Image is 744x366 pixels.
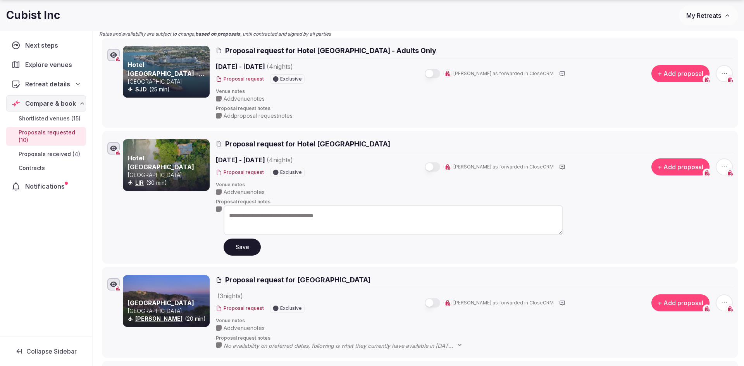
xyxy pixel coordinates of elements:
[224,239,261,256] button: Save
[224,95,265,103] span: Add venue notes
[135,315,183,322] a: [PERSON_NAME]
[99,31,738,38] p: Rates and availability are subject to change, , until contracted and signed by all parties
[26,347,77,355] span: Collapse Sidebar
[19,150,80,158] span: Proposals received (4)
[679,6,738,25] button: My Retreats
[225,46,436,55] span: Proposal request for Hotel [GEOGRAPHIC_DATA] - Adults Only
[216,88,733,95] span: Venue notes
[224,324,265,332] span: Add venue notes
[19,129,83,144] span: Proposals requested (10)
[225,139,390,149] span: Proposal request for Hotel [GEOGRAPHIC_DATA]
[216,199,733,205] span: Proposal request notes
[127,179,208,187] div: (30 min)
[280,306,302,311] span: Exclusive
[25,60,75,69] span: Explore venues
[6,57,86,73] a: Explore venues
[6,343,86,360] button: Collapse Sidebar
[225,275,370,285] span: Proposal request for [GEOGRAPHIC_DATA]
[195,31,240,37] strong: based on proposals
[453,300,554,306] span: [PERSON_NAME] as forwarded in CloseCRM
[453,70,554,77] span: [PERSON_NAME] as forwarded in CloseCRM
[686,12,721,19] span: My Retreats
[224,188,265,196] span: Add venue notes
[127,315,208,323] div: (20 min)
[651,65,710,82] button: + Add proposal
[651,294,710,311] button: + Add proposal
[216,335,733,342] span: Proposal request notes
[127,307,208,315] p: [GEOGRAPHIC_DATA]
[6,149,86,160] a: Proposals received (4)
[19,164,45,172] span: Contracts
[224,342,470,350] span: No availability on preferred dates, following is what they currently have available in [DATE]: - ...
[25,79,70,89] span: Retreat details
[651,158,710,175] button: + Add proposal
[25,41,61,50] span: Next steps
[6,163,86,174] a: Contracts
[25,182,68,191] span: Notifications
[127,154,194,170] a: Hotel [GEOGRAPHIC_DATA]
[224,112,293,120] span: Add proposal request notes
[216,169,264,176] button: Proposal request
[216,318,733,324] span: Venue notes
[19,115,81,122] span: Shortlisted venues (15)
[453,164,554,170] span: [PERSON_NAME] as forwarded in CloseCRM
[280,77,302,81] span: Exclusive
[6,8,60,23] h1: Cubist Inc
[127,171,208,179] p: [GEOGRAPHIC_DATA]
[135,179,144,186] a: LIR
[6,37,86,53] a: Next steps
[216,62,352,71] span: [DATE] - [DATE]
[216,155,352,165] span: [DATE] - [DATE]
[6,127,86,146] a: Proposals requested (10)
[216,182,733,188] span: Venue notes
[25,99,76,108] span: Compare & book
[127,299,194,307] a: [GEOGRAPHIC_DATA]
[216,305,264,312] button: Proposal request
[217,292,243,300] span: ( 3 night s )
[127,78,208,86] p: [GEOGRAPHIC_DATA]
[6,178,86,194] a: Notifications
[216,105,733,112] span: Proposal request notes
[127,86,208,93] div: (25 min)
[127,61,205,86] a: Hotel [GEOGRAPHIC_DATA] - Adults Only
[267,63,293,70] span: ( 4 night s )
[216,76,264,82] button: Proposal request
[6,113,86,124] a: Shortlisted venues (15)
[280,170,302,175] span: Exclusive
[135,86,147,93] a: SJD
[267,156,293,164] span: ( 4 night s )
